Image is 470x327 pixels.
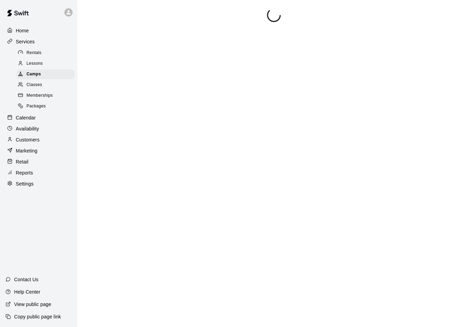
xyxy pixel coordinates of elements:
a: Packages [17,101,77,112]
p: Contact Us [14,276,39,283]
a: Customers [6,135,72,145]
span: Packages [26,103,46,110]
p: View public page [14,301,51,308]
a: Lessons [17,58,77,69]
div: Classes [17,80,75,90]
div: Rentals [17,48,75,58]
div: Memberships [17,91,75,101]
p: Reports [16,169,33,176]
a: Memberships [17,91,77,101]
p: Home [16,27,29,34]
a: Services [6,36,72,47]
p: Services [16,38,35,45]
p: Marketing [16,147,38,154]
p: Customers [16,136,40,143]
span: Memberships [26,92,53,99]
a: Rentals [17,48,77,58]
span: Camps [26,71,41,78]
a: Marketing [6,146,72,156]
p: Settings [16,180,34,187]
a: Classes [17,80,77,91]
div: Camps [17,70,75,79]
span: Lessons [26,60,43,67]
a: Retail [6,157,72,167]
p: Calendar [16,114,36,121]
a: Availability [6,124,72,134]
span: Rentals [26,50,42,56]
a: Calendar [6,113,72,123]
a: Home [6,25,72,36]
a: Settings [6,179,72,189]
p: Copy public page link [14,313,61,320]
p: Availability [16,125,39,132]
div: Lessons [17,59,75,68]
p: Retail [16,158,29,165]
div: Packages [17,102,75,111]
a: Camps [17,69,77,80]
p: Help Center [14,288,40,295]
a: Reports [6,168,72,178]
span: Classes [26,82,42,88]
